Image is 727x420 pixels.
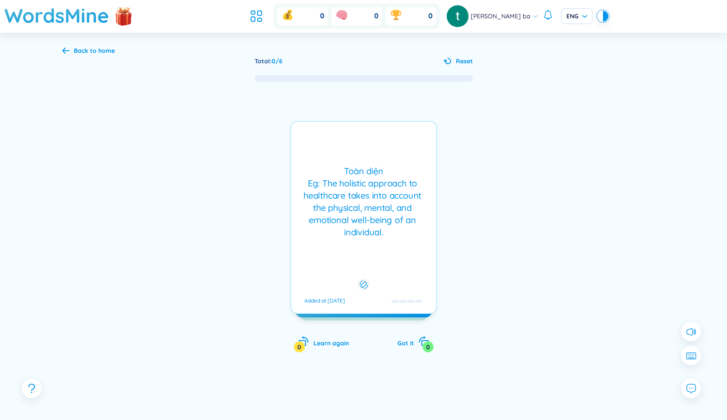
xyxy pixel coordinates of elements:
img: flashSalesIcon.a7f4f837.png [115,3,132,29]
div: Added at [DATE] [304,297,345,304]
span: Learn again [314,339,349,347]
span: Total : [255,57,272,65]
span: 0 / 6 [272,57,283,65]
a: Back to home [62,48,115,55]
span: rotate-right [418,336,429,347]
span: 0 [320,11,324,21]
img: avatar [447,5,469,27]
div: 0 [294,341,305,352]
span: rotate-left [298,336,309,347]
button: Reset [444,56,473,66]
span: Got it [397,339,414,347]
span: ENG [566,12,587,21]
span: [PERSON_NAME] ba [471,11,531,21]
a: avatar [447,5,471,27]
span: 0 [428,11,433,21]
div: 0 [423,341,434,352]
span: 0 [374,11,379,21]
button: question [22,379,41,398]
span: question [26,383,37,394]
span: Reset [456,56,473,66]
div: Back to home [74,46,115,55]
div: Toàn diện Eg: The holistic approach to healthcare takes into account the physical, mental, and em... [296,165,432,238]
